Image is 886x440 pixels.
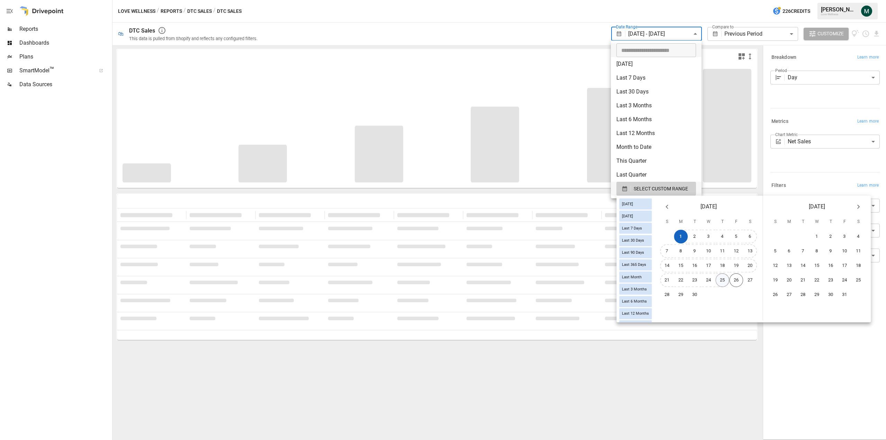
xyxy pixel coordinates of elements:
[730,273,743,287] button: 26
[611,71,702,85] li: Last 7 Days
[619,259,652,270] div: Last 365 Days
[743,259,757,273] button: 20
[619,287,650,291] span: Last 3 Months
[619,235,652,246] div: Last 30 Days
[660,288,674,302] button: 28
[838,215,851,229] span: Friday
[851,200,865,214] button: Next month
[716,259,730,273] button: 18
[852,273,866,287] button: 25
[838,273,852,287] button: 24
[611,168,702,182] li: Last Quarter
[783,273,796,287] button: 20
[743,230,757,244] button: 6
[611,126,702,140] li: Last 12 Months
[838,288,852,302] button: 31
[619,263,649,267] span: Last 365 Days
[702,259,716,273] button: 17
[619,223,652,234] div: Last 7 Days
[769,259,783,273] button: 12
[619,271,652,282] div: Last Month
[852,244,866,258] button: 11
[688,215,701,229] span: Tuesday
[661,215,673,229] span: Sunday
[611,140,702,154] li: Month to Date
[716,215,729,229] span: Thursday
[852,230,866,244] button: 4
[702,273,716,287] button: 24
[619,320,652,331] div: Last Year
[730,215,742,229] span: Friday
[688,288,702,302] button: 30
[619,238,647,243] span: Last 30 Days
[783,259,796,273] button: 13
[743,273,757,287] button: 27
[852,259,866,273] button: 18
[660,200,674,214] button: Previous month
[824,288,838,302] button: 30
[619,312,652,316] span: Last 12 Months
[810,288,824,302] button: 29
[611,113,702,126] li: Last 6 Months
[611,57,702,71] li: [DATE]
[716,244,730,258] button: 11
[674,259,688,273] button: 15
[769,273,783,287] button: 19
[809,202,825,212] span: [DATE]
[810,244,824,258] button: 8
[702,215,715,229] span: Wednesday
[619,308,652,319] div: Last 12 Months
[674,244,688,258] button: 8
[688,259,702,273] button: 16
[810,273,824,287] button: 22
[611,154,702,168] li: This Quarter
[619,284,652,295] div: Last 3 Months
[619,275,644,279] span: Last Month
[716,230,730,244] button: 4
[730,244,743,258] button: 12
[688,244,702,258] button: 9
[660,273,674,287] button: 21
[611,99,702,113] li: Last 3 Months
[619,211,652,222] div: [DATE]
[660,259,674,273] button: 14
[688,273,702,287] button: 23
[674,273,688,287] button: 22
[783,244,796,258] button: 6
[838,244,852,258] button: 10
[796,244,810,258] button: 7
[619,247,652,258] div: Last 90 Days
[810,230,824,244] button: 1
[619,198,652,209] div: [DATE]
[824,230,838,244] button: 2
[730,259,743,273] button: 19
[744,215,756,229] span: Saturday
[700,202,717,212] span: [DATE]
[702,244,716,258] button: 10
[674,230,688,244] button: 1
[824,273,838,287] button: 23
[852,215,865,229] span: Saturday
[688,230,702,244] button: 2
[619,226,645,231] span: Last 7 Days
[634,185,688,193] span: SELECT CUSTOM RANGE
[619,299,650,304] span: Last 6 Months
[824,215,837,229] span: Thursday
[769,244,783,258] button: 5
[796,259,810,273] button: 14
[796,273,810,287] button: 21
[674,288,688,302] button: 29
[783,288,796,302] button: 27
[838,259,852,273] button: 17
[824,244,838,258] button: 9
[716,273,730,287] button: 25
[619,296,652,307] div: Last 6 Months
[769,288,783,302] button: 26
[796,288,810,302] button: 28
[743,244,757,258] button: 13
[619,202,636,206] span: [DATE]
[616,182,696,196] button: SELECT CUSTOM RANGE
[769,215,781,229] span: Sunday
[797,215,809,229] span: Tuesday
[824,259,838,273] button: 16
